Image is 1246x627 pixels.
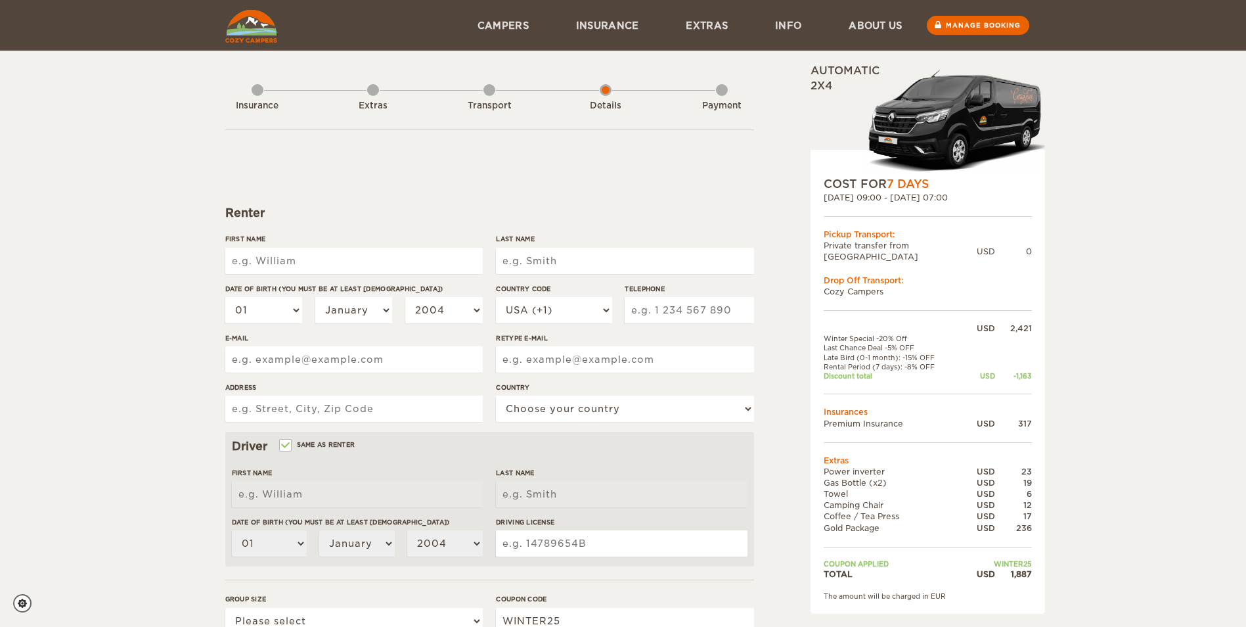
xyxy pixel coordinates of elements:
[232,481,483,507] input: e.g. William
[995,499,1032,511] div: 12
[962,522,994,534] div: USD
[962,418,994,429] div: USD
[995,246,1032,257] div: 0
[824,286,1032,297] td: Cozy Campers
[962,323,994,334] div: USD
[225,333,483,343] label: E-mail
[962,559,1031,569] td: WINTER25
[453,100,525,112] div: Transport
[824,343,963,352] td: Last Chance Deal -5% OFF
[569,100,642,112] div: Details
[824,477,963,488] td: Gas Bottle (x2)
[496,284,612,294] label: Country Code
[625,297,753,323] input: e.g. 1 234 567 890
[225,284,483,294] label: Date of birth (You must be at least [DEMOGRAPHIC_DATA])
[962,499,994,511] div: USD
[496,468,747,478] label: Last Name
[962,371,994,381] div: USD
[824,592,1032,601] div: The amount will be charged in EUR
[962,477,994,488] div: USD
[686,100,758,112] div: Payment
[496,481,747,507] input: e.g. Smith
[824,362,963,371] td: Rental Period (7 days): -8% OFF
[496,517,747,527] label: Driving License
[887,177,929,191] span: 7 Days
[995,418,1032,429] div: 317
[13,594,40,613] a: Cookie settings
[225,205,754,221] div: Renter
[995,477,1032,488] div: 19
[225,234,483,244] label: First Name
[962,511,994,522] div: USD
[225,396,483,422] input: e.g. Street, City, Zip Code
[995,569,1032,580] div: 1,887
[824,499,963,511] td: Camping Chair
[225,10,277,43] img: Cozy Campers
[977,246,995,257] div: USD
[995,371,1032,381] div: -1,163
[824,488,963,499] td: Towel
[962,569,994,580] div: USD
[225,383,483,392] label: Address
[824,353,963,362] td: Late Bird (0-1 month): -15% OFF
[824,275,1032,286] div: Drop Off Transport:
[496,234,753,244] label: Last Name
[824,229,1032,240] div: Pickup Transport:
[927,16,1029,35] a: Manage booking
[995,488,1032,499] div: 6
[824,559,963,569] td: Coupon applied
[496,594,753,604] label: Coupon code
[824,371,963,381] td: Discount total
[625,284,753,294] label: Telephone
[995,511,1032,522] div: 17
[280,442,289,451] input: Same as renter
[824,511,963,522] td: Coffee / Tea Press
[225,594,483,604] label: Group size
[824,418,963,429] td: Premium Insurance
[824,569,963,580] td: TOTAL
[496,346,753,373] input: e.g. example@example.com
[337,100,409,112] div: Extras
[280,438,355,451] label: Same as renter
[824,522,963,534] td: Gold Package
[496,383,753,392] label: Country
[225,248,483,274] input: e.g. William
[824,192,1032,203] div: [DATE] 09:00 - [DATE] 07:00
[824,455,1032,466] td: Extras
[232,438,747,454] div: Driver
[863,68,1045,176] img: Langur-m-c-logo-2.png
[232,517,483,527] label: Date of birth (You must be at least [DEMOGRAPHIC_DATA])
[962,488,994,499] div: USD
[496,333,753,343] label: Retype E-mail
[225,346,483,373] input: e.g. example@example.com
[995,323,1032,334] div: 2,421
[962,466,994,477] div: USD
[824,466,963,477] td: Power inverter
[824,334,963,343] td: Winter Special -20% Off
[995,466,1032,477] div: 23
[496,530,747,557] input: e.g. 14789654B
[995,522,1032,534] div: 236
[232,468,483,478] label: First Name
[824,240,977,262] td: Private transfer from [GEOGRAPHIC_DATA]
[221,100,294,112] div: Insurance
[824,176,1032,192] div: COST FOR
[824,406,1032,417] td: Insurances
[496,248,753,274] input: e.g. Smith
[811,64,1045,176] div: Automatic 2x4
